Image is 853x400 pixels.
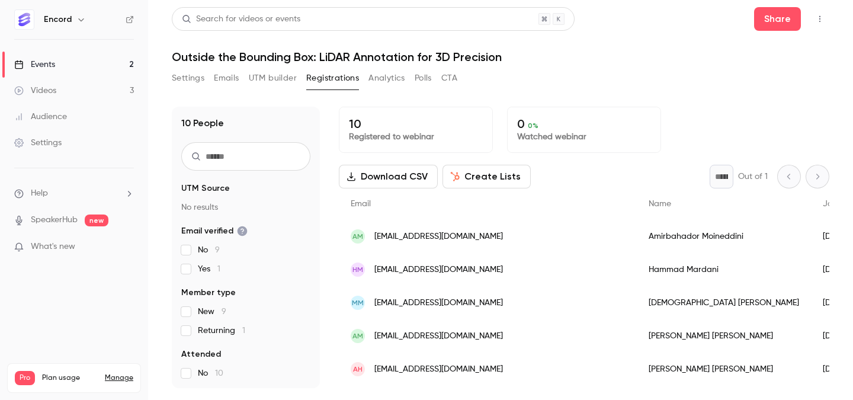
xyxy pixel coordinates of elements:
button: Download CSV [339,165,438,188]
a: Manage [105,373,133,383]
span: No [198,244,220,256]
span: new [85,215,108,226]
span: Plan usage [42,373,98,383]
div: Hammad Mardani [637,253,811,286]
span: What's new [31,241,75,253]
div: Settings [14,137,62,149]
div: [PERSON_NAME] [PERSON_NAME] [637,319,811,353]
div: Amirbahador Moineddini [637,220,811,253]
button: UTM builder [249,69,297,88]
span: Returning [198,325,245,337]
h1: Outside the Bounding Box: LiDAR Annotation for 3D Precision [172,50,829,64]
p: 0 [517,117,651,131]
button: Create Lists [442,165,531,188]
span: Attended [181,348,221,360]
div: Audience [14,111,67,123]
span: 1 [217,265,220,273]
button: Registrations [306,69,359,88]
p: No results [181,201,310,213]
span: [EMAIL_ADDRESS][DOMAIN_NAME] [374,363,503,376]
button: CTA [441,69,457,88]
img: Encord [15,10,34,29]
span: Member type [181,287,236,299]
p: Watched webinar [517,131,651,143]
span: No [198,367,223,379]
span: Email [351,200,371,208]
span: Name [649,200,671,208]
span: 0 % [528,121,538,130]
button: Polls [415,69,432,88]
div: [PERSON_NAME] [PERSON_NAME] [637,353,811,386]
span: Yes [198,263,220,275]
button: Share [754,7,801,31]
span: Pro [15,371,35,385]
span: 9 [215,246,220,254]
li: help-dropdown-opener [14,187,134,200]
span: 1 [242,327,245,335]
button: Settings [172,69,204,88]
h1: 10 People [181,116,224,130]
span: UTM Source [181,183,230,194]
button: Emails [214,69,239,88]
span: New [198,306,226,318]
span: Help [31,187,48,200]
span: MM [352,297,364,308]
span: AH [353,364,363,375]
span: [EMAIL_ADDRESS][DOMAIN_NAME] [374,330,503,343]
span: 9 [222,308,226,316]
span: AM [352,331,363,341]
span: [EMAIL_ADDRESS][DOMAIN_NAME] [374,264,503,276]
p: Registered to webinar [349,131,483,143]
div: Search for videos or events [182,13,300,25]
span: HM [352,264,363,275]
span: AM [352,231,363,242]
p: 10 [349,117,483,131]
span: [EMAIL_ADDRESS][DOMAIN_NAME] [374,297,503,309]
p: Out of 1 [738,171,768,183]
span: [EMAIL_ADDRESS][DOMAIN_NAME] [374,231,503,243]
div: [DEMOGRAPHIC_DATA] [PERSON_NAME] [637,286,811,319]
span: 10 [215,369,223,377]
button: Analytics [368,69,405,88]
h6: Encord [44,14,72,25]
a: SpeakerHub [31,214,78,226]
div: Events [14,59,55,71]
div: Videos [14,85,56,97]
span: Email verified [181,225,248,237]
